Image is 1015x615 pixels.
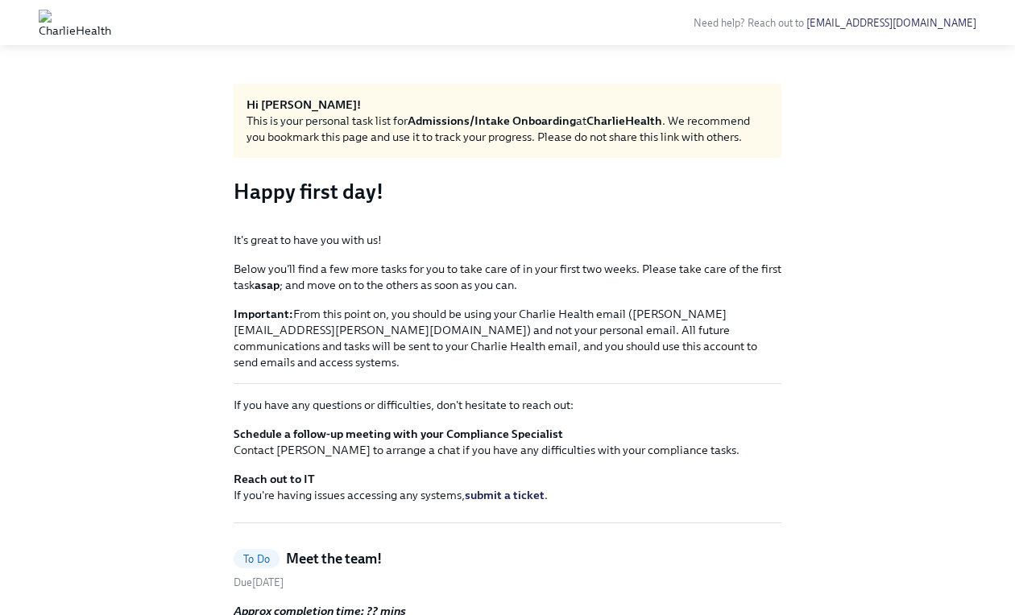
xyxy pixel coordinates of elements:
[234,306,781,370] p: From this point on, you should be using your Charlie Health email ([PERSON_NAME][EMAIL_ADDRESS][P...
[234,426,781,458] p: Contact [PERSON_NAME] to arrange a chat if you have any difficulties with your compliance tasks.
[246,97,361,112] strong: Hi [PERSON_NAME]!
[246,113,768,145] div: This is your personal task list for at . We recommend you bookmark this page and use it to track ...
[234,471,781,503] p: If you're having issues accessing any systems, .
[234,576,284,588] span: Tuesday, August 12th 2025, 10:00 am
[39,10,111,35] img: CharlieHealth
[286,549,382,568] h5: Meet the team!
[586,114,662,128] strong: CharlieHealth
[234,549,781,590] a: To DoMeet the team!Due[DATE]
[234,261,781,293] p: Below you'll find a few more tasks for you to take care of in your first two weeks. Please take c...
[806,17,976,29] a: [EMAIL_ADDRESS][DOMAIN_NAME]
[234,307,293,321] strong: Important:
[234,397,781,413] p: If you have any questions or difficulties, don't hesitate to reach out:
[255,278,280,292] strong: asap
[465,488,545,502] a: submit a ticket
[234,232,781,248] p: It's great to have you with us!
[694,17,976,29] span: Need help? Reach out to
[234,553,280,565] span: To Do
[234,177,781,206] h3: Happy first day!
[408,114,576,128] strong: Admissions/Intake Onboarding
[234,427,563,441] strong: Schedule a follow-up meeting with your Compliance Specialist
[234,472,315,486] strong: Reach out to IT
